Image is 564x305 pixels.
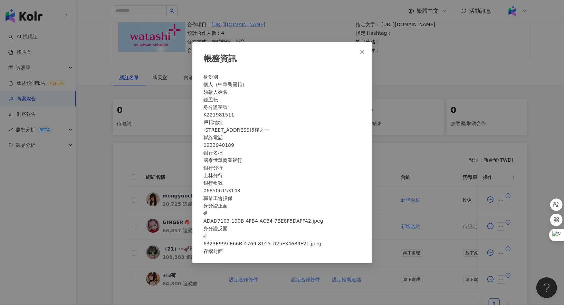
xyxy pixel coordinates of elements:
div: 領款人姓名 [203,88,361,95]
div: 銀行名稱 [203,149,361,156]
div: 聯絡電話 [203,133,361,141]
span: close [359,49,365,54]
div: K221981511 [203,111,361,118]
div: 鍾孟耘 [203,95,361,103]
div: 身分證字號 [203,103,361,111]
div: 身分證反面 [203,224,361,232]
div: 068506153143 [203,186,361,194]
div: 0933940189 [203,141,361,149]
div: 身分證正面 [203,202,361,209]
div: 個人（中華民國籍） [203,80,361,88]
div: 戶籍地址 [203,118,361,126]
div: 銀行帳號 [203,179,361,186]
div: 存摺封面 [203,247,361,255]
span: 6323E999-E66B-4769-81C5-D25F34689F21.jpeg [203,232,322,247]
div: 國泰世華商業銀行 [203,156,361,164]
div: [STREET_ADDRESS]5樓之一 [203,126,361,133]
div: 士林分行 [203,171,361,179]
div: 身份別 [203,73,361,80]
button: Close [355,45,369,59]
div: 帳務資訊 [203,53,361,65]
span: ADAD7103-190B-4FB4-ACB4-7BE8F5DAFFA2.jpeg [203,209,323,224]
div: 銀行分行 [203,164,361,171]
div: 職業工會投保 [203,194,361,202]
